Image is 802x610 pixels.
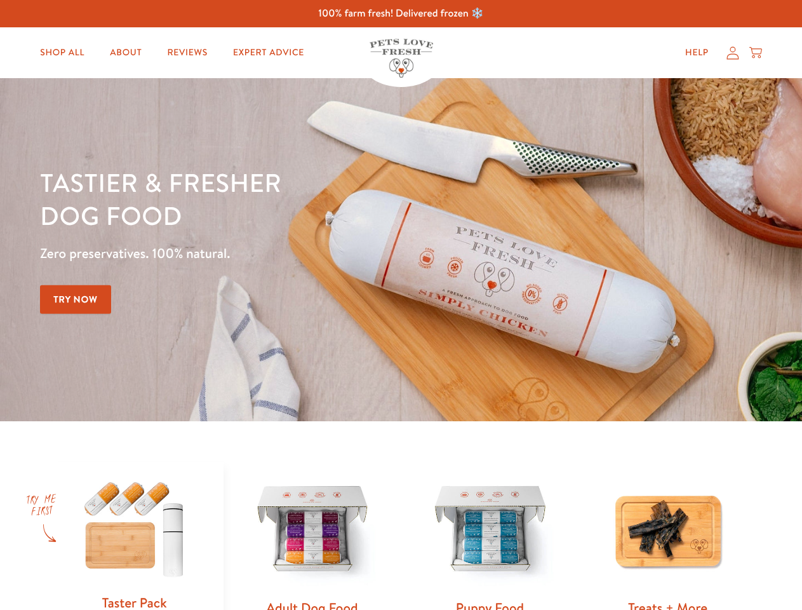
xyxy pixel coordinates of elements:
a: Reviews [157,40,217,65]
a: Help [675,40,719,65]
a: Expert Advice [223,40,314,65]
a: About [100,40,152,65]
a: Try Now [40,285,111,314]
p: Zero preservatives. 100% natural. [40,242,521,265]
a: Shop All [30,40,95,65]
img: Pets Love Fresh [370,39,433,78]
h1: Tastier & fresher dog food [40,166,521,232]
